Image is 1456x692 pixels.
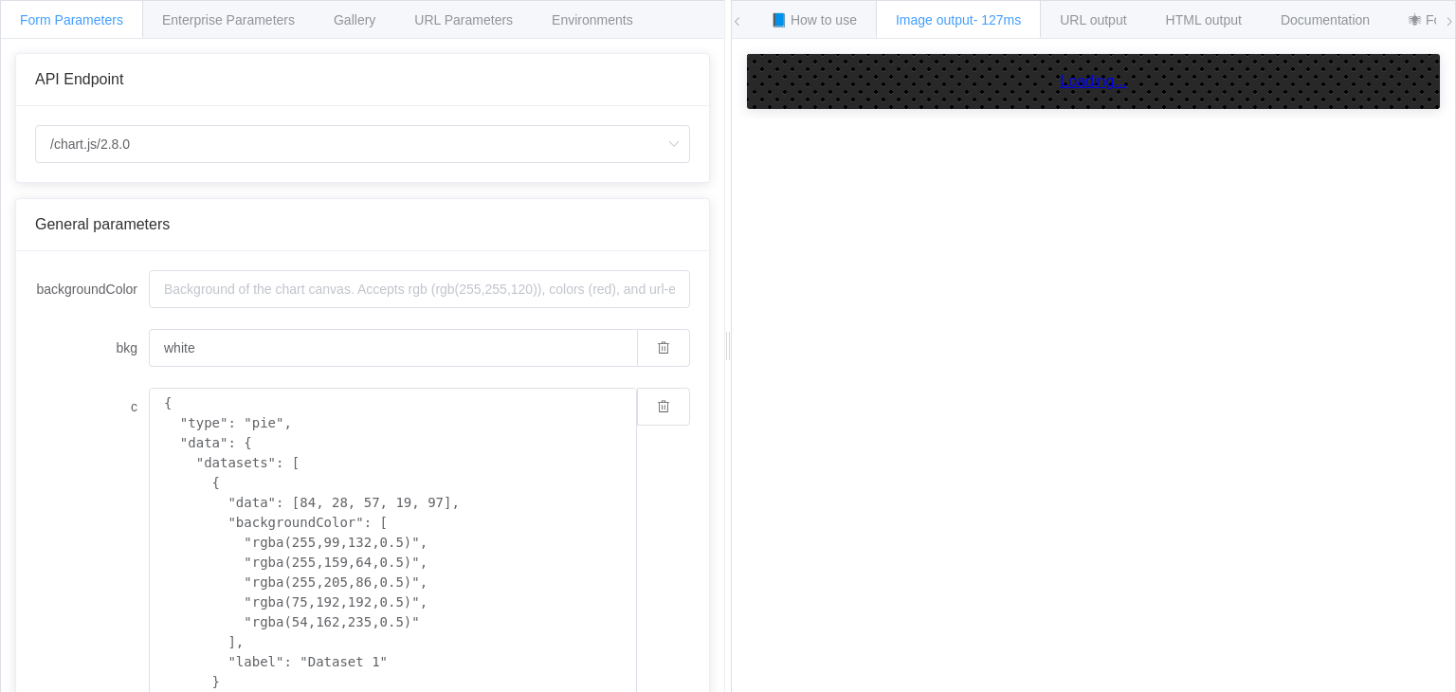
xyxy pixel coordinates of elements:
span: 📘 How to use [771,12,857,27]
label: bkg [35,329,149,367]
span: Gallery [334,12,375,27]
a: Loading... [766,73,1421,90]
span: Form Parameters [20,12,123,27]
span: Documentation [1281,12,1370,27]
span: API Endpoint [35,71,123,87]
span: Image output [896,12,1021,27]
span: HTML output [1166,12,1242,27]
span: ... [1114,73,1126,89]
div: Loading [1060,73,1126,90]
span: URL output [1060,12,1126,27]
span: URL Parameters [414,12,513,27]
span: Environments [552,12,633,27]
span: - 127ms [974,12,1022,27]
span: General parameters [35,216,170,232]
input: Select [35,125,690,163]
input: Background of the chart canvas. Accepts rgb (rgb(255,255,120)), colors (red), and url-encoded hex... [149,270,690,308]
label: backgroundColor [35,270,149,308]
span: Enterprise Parameters [162,12,295,27]
label: c [35,388,149,426]
input: Background of the chart canvas. Accepts rgb (rgb(255,255,120)), colors (red), and url-encoded hex... [149,329,637,367]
